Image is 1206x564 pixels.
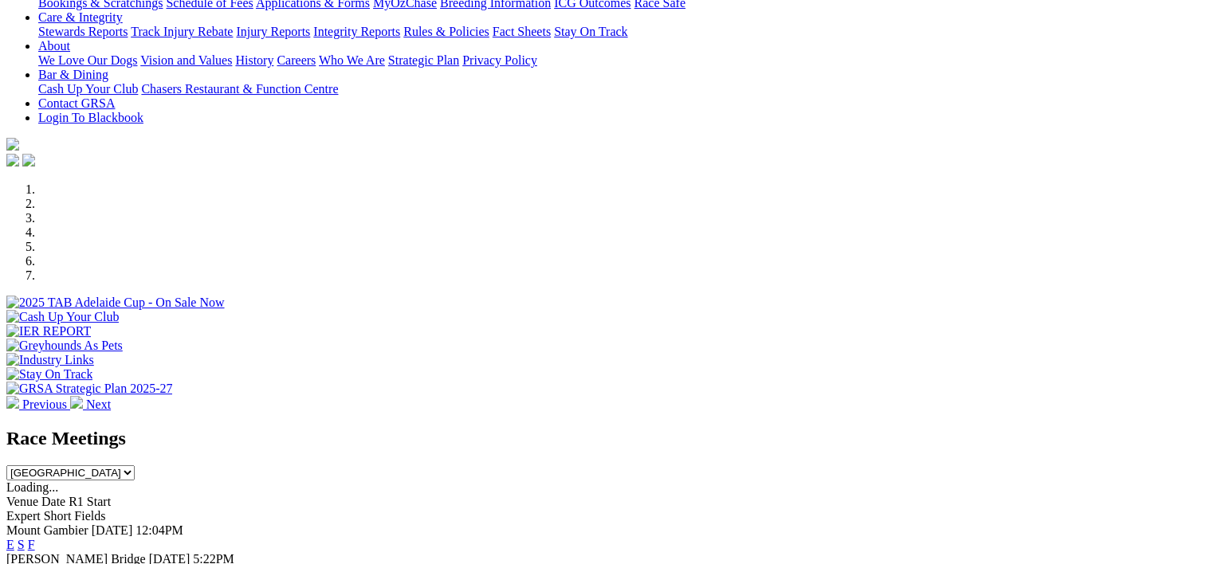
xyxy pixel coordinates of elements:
[38,82,1200,96] div: Bar & Dining
[28,538,35,551] a: F
[22,154,35,166] img: twitter.svg
[554,25,627,38] a: Stay On Track
[38,53,1200,68] div: About
[462,53,537,67] a: Privacy Policy
[38,111,143,124] a: Login To Blackbook
[38,25,128,38] a: Stewards Reports
[6,324,91,339] img: IER REPORT
[74,509,105,523] span: Fields
[140,53,232,67] a: Vision and Values
[493,25,551,38] a: Fact Sheets
[319,53,385,67] a: Who We Are
[6,396,19,409] img: chevron-left-pager-white.svg
[38,68,108,81] a: Bar & Dining
[38,39,70,53] a: About
[141,82,338,96] a: Chasers Restaurant & Function Centre
[235,53,273,67] a: History
[388,53,459,67] a: Strategic Plan
[70,398,111,411] a: Next
[18,538,25,551] a: S
[6,495,38,508] span: Venue
[6,382,172,396] img: GRSA Strategic Plan 2025-27
[6,138,19,151] img: logo-grsa-white.png
[38,96,115,110] a: Contact GRSA
[6,339,123,353] img: Greyhounds As Pets
[6,538,14,551] a: E
[6,296,225,310] img: 2025 TAB Adelaide Cup - On Sale Now
[6,353,94,367] img: Industry Links
[92,523,133,537] span: [DATE]
[6,428,1200,449] h2: Race Meetings
[131,25,233,38] a: Track Injury Rebate
[6,154,19,166] img: facebook.svg
[69,495,111,508] span: R1 Start
[38,53,137,67] a: We Love Our Dogs
[22,398,67,411] span: Previous
[236,25,310,38] a: Injury Reports
[6,398,70,411] a: Previous
[44,509,72,523] span: Short
[38,82,138,96] a: Cash Up Your Club
[313,25,400,38] a: Integrity Reports
[70,396,83,409] img: chevron-right-pager-white.svg
[38,25,1200,39] div: Care & Integrity
[6,509,41,523] span: Expert
[136,523,183,537] span: 12:04PM
[86,398,111,411] span: Next
[6,310,119,324] img: Cash Up Your Club
[6,367,92,382] img: Stay On Track
[277,53,316,67] a: Careers
[6,523,88,537] span: Mount Gambier
[403,25,489,38] a: Rules & Policies
[38,10,123,24] a: Care & Integrity
[41,495,65,508] span: Date
[6,480,58,494] span: Loading...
